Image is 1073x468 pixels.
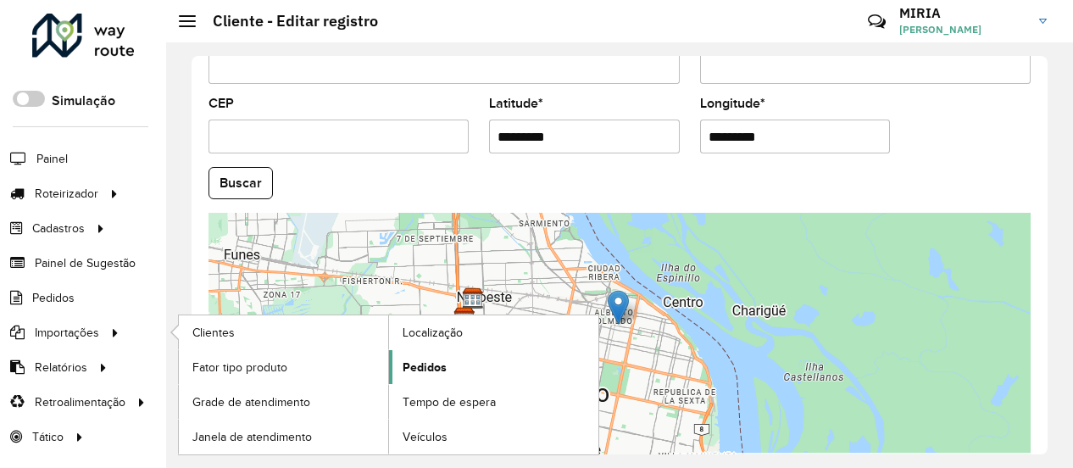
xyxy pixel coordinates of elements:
a: Tempo de espera [389,385,598,419]
a: Contato Rápido [859,3,895,40]
label: Latitude [489,93,543,114]
span: | [722,454,725,465]
a: Veículos [389,420,598,454]
a: Clientes [179,315,388,349]
span: Pedidos [403,359,447,376]
span: [PERSON_NAME] [899,22,1026,37]
span: Localização [403,324,463,342]
div: Map data © contributors,© 2025 TomTom, Microsoft [675,453,1031,467]
span: Cadastros [32,220,85,237]
span: Painel de Sugestão [35,254,136,272]
span: Roteirizador [35,185,98,203]
span: Fator tipo produto [192,359,287,376]
h2: Cliente - Editar registro [196,12,378,31]
a: Fator tipo produto [179,350,388,384]
span: Tempo de espera [403,393,496,411]
span: Tático [32,428,64,446]
a: Localização [389,315,598,349]
span: Importações [35,324,99,342]
span: Relatórios [35,359,87,376]
label: Simulação [52,91,115,111]
img: SAZ AR Rosario II - Rural [462,287,484,309]
h3: MIRIA [899,5,1026,21]
a: Pedidos [389,350,598,384]
button: Buscar [208,167,273,199]
a: Leaflet [679,454,720,465]
a: Grade de atendimento [179,385,388,419]
a: OpenStreetMap [778,454,850,465]
span: Grade de atendimento [192,393,310,411]
span: Pedidos [32,289,75,307]
span: Janela de atendimento [192,428,312,446]
label: Longitude [700,93,765,114]
span: Clientes [192,324,235,342]
a: Janela de atendimento [179,420,388,454]
img: Marker [608,290,629,325]
span: Retroalimentação [35,393,125,411]
img: SAZ AR Rosario I SMK [453,307,475,329]
span: Painel [36,150,68,168]
label: CEP [208,93,234,114]
span: Veículos [403,428,448,446]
